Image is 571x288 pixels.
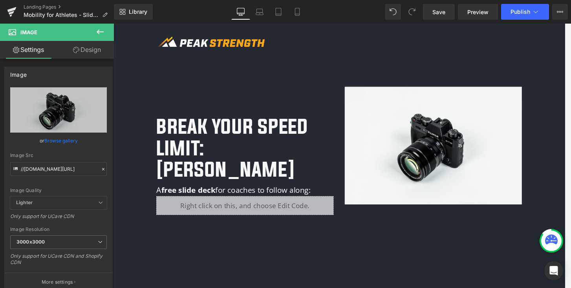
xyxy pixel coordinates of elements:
[404,4,420,20] button: Redo
[231,4,250,20] a: Desktop
[385,4,401,20] button: Undo
[10,213,107,225] div: Only support for UCare CDN
[24,12,99,18] span: Mobility for Athletes - Slides
[544,261,563,280] div: Open Intercom Messenger
[42,279,73,286] p: More settings
[10,188,107,193] div: Image Quality
[467,8,489,16] span: Preview
[288,4,307,20] a: Mobile
[432,8,445,16] span: Save
[129,8,147,15] span: Library
[10,227,107,232] div: Image Resolution
[10,153,107,158] div: Image Src
[44,134,78,148] a: Browse gallery
[501,4,549,20] button: Publish
[20,29,37,35] span: Image
[10,253,107,271] div: Only support for UCare CDN and Shopify CDN
[50,170,107,181] strong: free slide deck
[24,4,114,10] a: Landing Pages
[10,137,107,145] div: or
[45,169,232,182] p: A for coaches to follow along:
[458,4,498,20] a: Preview
[59,41,115,59] a: Design
[10,162,107,176] input: Link
[16,199,33,205] b: Lighter
[16,239,45,245] b: 3000x3000
[511,9,530,15] span: Publish
[552,4,568,20] button: More
[45,97,232,165] h1: Break Your Speed Limit: [PERSON_NAME]
[114,4,153,20] a: New Library
[269,4,288,20] a: Tablet
[10,67,27,78] div: Image
[250,4,269,20] a: Laptop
